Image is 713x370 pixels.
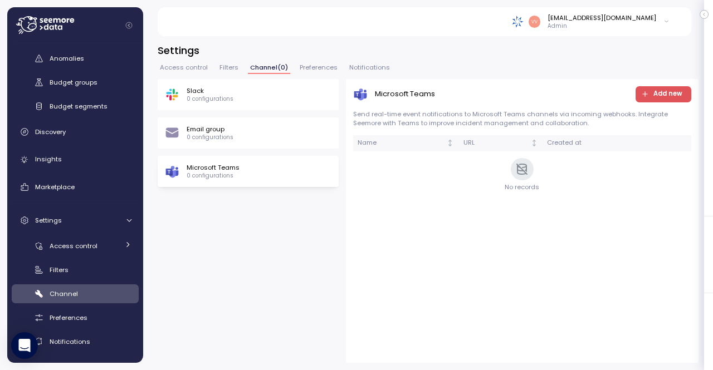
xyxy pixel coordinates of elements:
[12,50,139,68] a: Anomalies
[446,139,454,147] div: Not sorted
[548,13,656,22] div: [EMAIL_ADDRESS][DOMAIN_NAME]
[187,163,240,172] p: Microsoft Teams
[187,125,233,134] p: Email group
[12,121,139,143] a: Discovery
[349,65,390,71] span: Notifications
[353,110,691,128] p: Send real-time event notifications to Microsoft Teams channels via incoming webhooks. Integrate S...
[548,22,656,30] p: Admin
[459,135,543,151] th: URLNot sorted
[12,332,139,351] a: Notifications
[160,65,208,71] span: Access control
[653,87,682,102] span: Add new
[158,43,699,57] h3: Settings
[512,16,524,27] img: 68790ce639d2d68da1992664.PNG
[187,86,233,95] p: Slack
[12,308,139,327] a: Preferences
[12,237,139,255] a: Access control
[300,65,338,71] span: Preferences
[12,284,139,303] a: Channel
[463,138,529,148] div: URL
[50,78,97,87] span: Budget groups
[122,21,136,29] button: Collapse navigation
[12,176,139,198] a: Marketplace
[50,241,97,250] span: Access control
[636,86,692,102] button: Add new
[358,138,445,148] div: Name
[187,172,240,180] p: 0 configurations
[35,216,62,225] span: Settings
[12,149,139,171] a: Insights
[11,332,38,359] div: Open Intercom Messenger
[35,127,66,136] span: Discovery
[530,139,538,147] div: Not sorted
[219,65,238,71] span: Filters
[187,95,233,103] p: 0 configurations
[12,261,139,279] a: Filters
[35,182,75,191] span: Marketplace
[35,155,62,164] span: Insights
[50,54,84,63] span: Anomalies
[529,16,540,27] img: 46f7259ee843653f49e58c8eef8347fd
[12,209,139,231] a: Settings
[187,134,233,141] p: 0 configurations
[12,97,139,115] a: Budget segments
[50,265,69,274] span: Filters
[12,73,139,92] a: Budget groups
[50,313,87,322] span: Preferences
[50,289,78,298] span: Channel
[547,138,661,148] div: Created at
[250,65,288,71] span: Channel ( 0 )
[50,337,90,346] span: Notifications
[353,135,459,151] th: NameNot sorted
[50,102,108,111] span: Budget segments
[375,88,435,100] p: Microsoft Teams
